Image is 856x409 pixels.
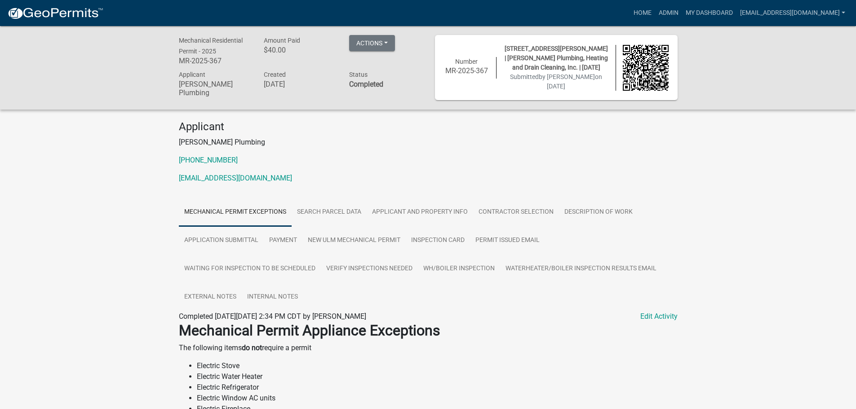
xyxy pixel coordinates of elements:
[179,283,242,312] a: External Notes
[539,73,595,80] span: by [PERSON_NAME]
[242,343,262,352] strong: do not
[179,156,238,164] a: [PHONE_NUMBER]
[500,255,662,283] a: WaterHeater/Boiler Inspection Results Email
[264,46,336,54] h6: $40.00
[179,71,205,78] span: Applicant
[623,45,669,91] img: QR code
[418,255,500,283] a: WH/Boiler Inspection
[179,322,299,339] strong: Mechanical Permit
[242,283,303,312] a: Internal Notes
[179,312,366,321] span: Completed [DATE][DATE] 2:34 PM CDT by [PERSON_NAME]
[455,58,478,65] span: Number
[264,37,300,44] span: Amount Paid
[302,226,406,255] a: New Ulm Mechanical Permit
[349,80,383,88] strong: Completed
[179,37,243,55] span: Mechanical Residential Permit - 2025
[179,255,321,283] a: Waiting for Inspection to be scheduled
[197,393,678,404] li: Electric Window AC units
[349,71,368,78] span: Status
[367,198,473,227] a: Applicant and Property Info
[505,45,608,71] span: [STREET_ADDRESS][PERSON_NAME] | [PERSON_NAME] Plumbing, Heating and Drain Cleaning, Inc. | [DATE]
[640,311,678,322] a: Edit Activity
[179,226,264,255] a: Application Submittal
[349,35,395,51] button: Actions
[444,66,490,75] h6: MR-2025-367
[264,226,302,255] a: Payment
[470,226,545,255] a: Permit Issued Email
[197,382,678,393] li: Electric Refrigerator
[179,57,251,65] h6: MR-2025-367
[321,255,418,283] a: Verify Inspections Needed
[510,73,602,90] span: Submitted on [DATE]
[559,198,638,227] a: Description of Work
[655,4,682,22] a: Admin
[736,4,849,22] a: [EMAIL_ADDRESS][DOMAIN_NAME]
[179,198,292,227] a: Mechanical Permit Exceptions
[473,198,559,227] a: Contractor Selection
[264,71,286,78] span: Created
[302,322,440,339] strong: Appliance Exceptions
[682,4,736,22] a: My Dashboard
[197,361,678,371] li: Electric Stove
[197,371,678,382] li: Electric Water Heater
[406,226,470,255] a: Inspection Card
[179,174,292,182] a: [EMAIL_ADDRESS][DOMAIN_NAME]
[630,4,655,22] a: Home
[292,198,367,227] a: Search Parcel Data
[179,343,678,353] p: The following items require a permit
[179,137,678,148] p: [PERSON_NAME] Plumbing
[179,80,251,97] h6: [PERSON_NAME] Plumbing
[264,80,336,88] h6: [DATE]
[179,120,678,133] h4: Applicant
